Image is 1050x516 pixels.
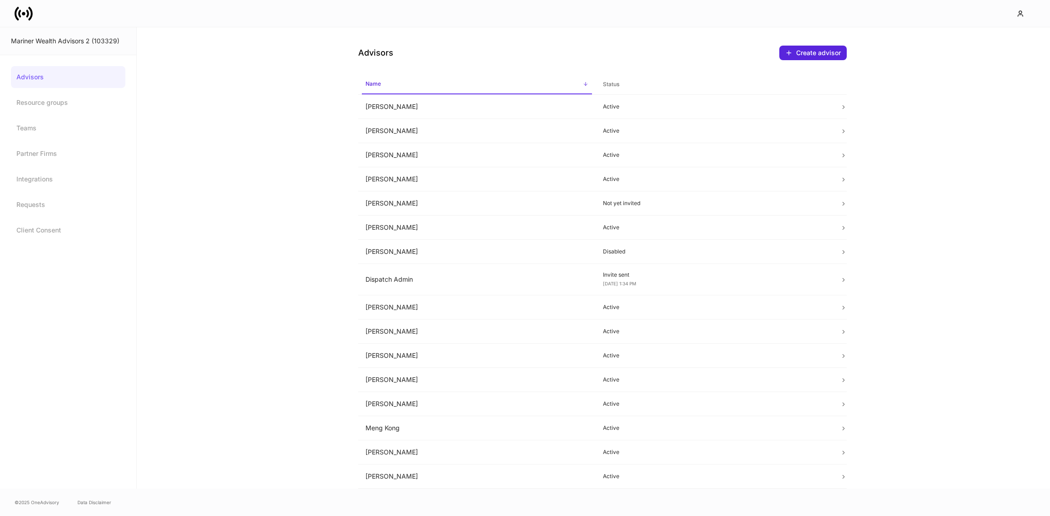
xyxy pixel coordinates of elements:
td: Sierra [PERSON_NAME] [358,489,596,513]
a: Client Consent [11,219,125,241]
td: [PERSON_NAME] [358,167,596,191]
button: Create advisor [779,46,847,60]
td: [PERSON_NAME] [358,119,596,143]
span: © 2025 OneAdvisory [15,499,59,506]
td: [PERSON_NAME] [358,320,596,344]
a: Requests [11,194,125,216]
p: Active [603,224,826,231]
td: [PERSON_NAME] [358,295,596,320]
p: Not yet invited [603,200,826,207]
span: Status [599,75,829,94]
td: [PERSON_NAME] [358,368,596,392]
td: Dispatch Admin [358,264,596,295]
a: Partner Firms [11,143,125,165]
p: Disabled [603,248,826,255]
p: Active [603,175,826,183]
p: Active [603,127,826,134]
h6: Status [603,80,619,88]
td: [PERSON_NAME] [358,344,596,368]
h6: Name [365,79,381,88]
a: Data Disclaimer [77,499,111,506]
p: Active [603,304,826,311]
p: Active [603,103,826,110]
div: Mariner Wealth Advisors 2 (103329) [11,36,125,46]
span: Name [362,75,592,94]
p: Active [603,449,826,456]
td: Meng Kong [358,416,596,440]
span: [DATE] 1:34 PM [603,281,636,286]
p: Active [603,328,826,335]
td: [PERSON_NAME] [358,392,596,416]
div: Create advisor [796,48,841,57]
a: Teams [11,117,125,139]
p: Active [603,424,826,432]
p: Active [603,473,826,480]
td: [PERSON_NAME] [358,240,596,264]
a: Advisors [11,66,125,88]
td: [PERSON_NAME] [358,464,596,489]
p: Invite sent [603,271,826,279]
td: [PERSON_NAME] [358,95,596,119]
td: [PERSON_NAME] [358,191,596,216]
h4: Advisors [358,47,393,58]
td: [PERSON_NAME] [358,216,596,240]
a: Resource groups [11,92,125,114]
p: Active [603,151,826,159]
td: [PERSON_NAME] [358,440,596,464]
td: [PERSON_NAME] [358,143,596,167]
p: Active [603,400,826,408]
a: Integrations [11,168,125,190]
p: Active [603,376,826,383]
p: Active [603,352,826,359]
